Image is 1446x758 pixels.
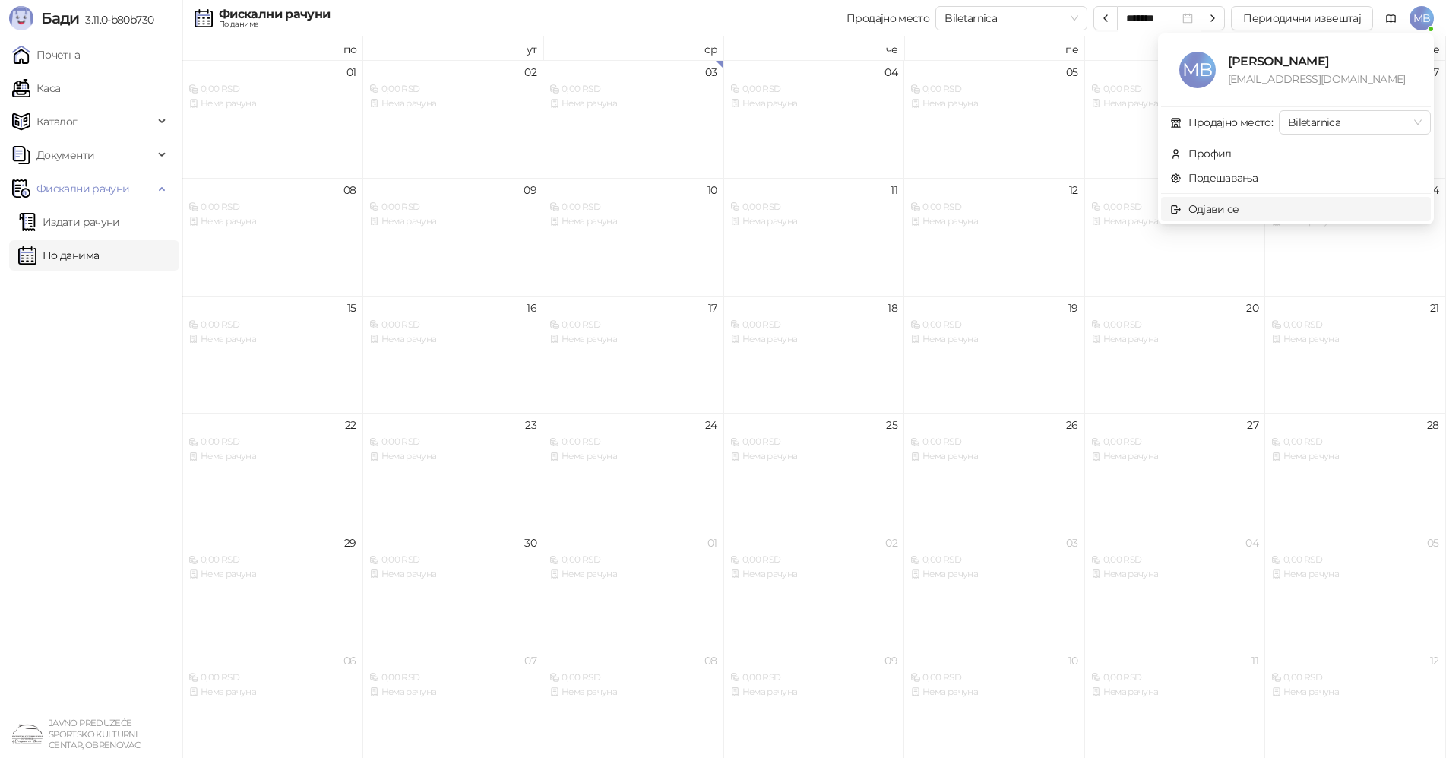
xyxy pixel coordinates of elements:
td: 2025-09-15 [182,296,363,414]
div: 24 [705,420,717,430]
div: 03 [705,67,717,78]
td: 2025-09-26 [904,413,1085,531]
div: 0,00 RSD [369,435,537,449]
div: 0,00 RSD [910,435,1078,449]
td: 2025-09-16 [363,296,544,414]
span: 3.11.0-b80b730 [79,13,153,27]
div: Нема рачуна [1091,332,1259,347]
div: 0,00 RSD [1091,435,1259,449]
button: Периодични извештај [1231,6,1373,30]
div: Нема рачуна [1091,97,1259,111]
td: 2025-09-09 [363,178,544,296]
div: 0,00 RSD [910,82,1078,97]
div: 17 [708,303,717,313]
img: 64x64-companyLogo-4a28e1f8-f217-46d7-badd-69a834a81aaf.png [12,718,43,749]
th: пе [904,36,1085,60]
div: 0,00 RSD [730,553,898,567]
div: 12 [1430,655,1439,666]
div: 07 [1427,67,1439,78]
div: Нема рачуна [188,685,356,699]
div: 0,00 RSD [910,553,1078,567]
div: 14 [1429,185,1439,195]
div: 26 [1066,420,1078,430]
div: 22 [345,420,356,430]
div: Нема рачуна [1091,567,1259,582]
div: 0,00 RSD [1091,200,1259,214]
div: 30 [524,538,536,548]
td: 2025-09-28 [1265,413,1446,531]
div: Нема рачуна [910,449,1078,464]
div: 01 [707,538,717,548]
div: [EMAIL_ADDRESS][DOMAIN_NAME] [1228,71,1413,87]
div: 0,00 RSD [1271,671,1439,685]
div: 18 [888,303,897,313]
td: 2025-09-12 [904,178,1085,296]
td: 2025-09-18 [724,296,905,414]
div: 09 [884,655,897,666]
div: 0,00 RSD [549,318,717,332]
span: Каталог [36,106,78,137]
div: 0,00 RSD [188,435,356,449]
div: 02 [524,67,536,78]
div: Одјави се [1188,201,1239,217]
div: 29 [344,538,356,548]
span: MB [1179,52,1216,88]
div: 07 [524,655,536,666]
div: 08 [704,655,717,666]
div: 0,00 RSD [369,553,537,567]
td: 2025-09-11 [724,178,905,296]
div: Нема рачуна [369,685,537,699]
div: Нема рачуна [188,332,356,347]
div: 19 [1068,303,1078,313]
th: ут [363,36,544,60]
div: 0,00 RSD [549,200,717,214]
span: MB [1410,6,1434,30]
div: 20 [1246,303,1258,313]
td: 2025-10-04 [1085,531,1266,649]
td: 2025-09-14 [1265,178,1446,296]
div: Нема рачуна [188,567,356,582]
th: ср [543,36,724,60]
div: 04 [1245,538,1258,548]
div: 09 [524,185,536,195]
div: Нема рачуна [369,567,537,582]
div: 25 [886,420,897,430]
td: 2025-09-03 [543,60,724,178]
a: Каса [12,73,60,103]
div: Нема рачуна [730,214,898,229]
div: 11 [891,185,897,195]
div: 0,00 RSD [369,318,537,332]
span: Бади [41,9,79,27]
div: Продајно место: [1188,114,1273,131]
span: Фискални рачуни [36,173,129,204]
div: Нема рачуна [188,449,356,464]
div: Нема рачуна [910,97,1078,111]
div: 0,00 RSD [1091,553,1259,567]
td: 2025-09-17 [543,296,724,414]
img: Logo [9,6,33,30]
th: че [724,36,905,60]
div: 23 [525,420,536,430]
div: Нема рачуна [1271,567,1439,582]
td: 2025-09-01 [182,60,363,178]
div: Нема рачуна [1091,449,1259,464]
div: Фискални рачуни [219,8,330,21]
div: Нема рачуна [1091,685,1259,699]
div: 0,00 RSD [549,435,717,449]
td: 2025-10-03 [904,531,1085,649]
a: По данима [18,240,99,271]
div: Нема рачуна [549,685,717,699]
div: Нема рачуна [910,685,1078,699]
span: Biletarnica [944,7,1078,30]
td: 2025-09-29 [182,531,363,649]
td: 2025-09-10 [543,178,724,296]
div: 0,00 RSD [1271,553,1439,567]
div: Продајно место [846,13,929,24]
div: Профил [1188,145,1232,162]
div: 0,00 RSD [910,200,1078,214]
div: 11 [1251,655,1258,666]
div: 03 [1066,538,1078,548]
td: 2025-09-23 [363,413,544,531]
div: Нема рачуна [369,97,537,111]
div: Нема рачуна [549,214,717,229]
